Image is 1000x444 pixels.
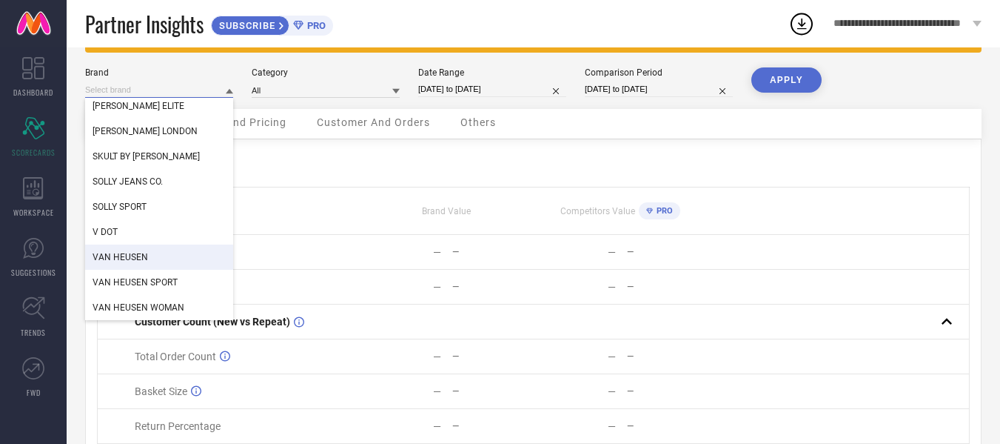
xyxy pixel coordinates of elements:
[93,176,163,187] span: SOLLY JEANS CO.
[418,67,566,78] div: Date Range
[11,267,56,278] span: SUGGESTIONS
[85,82,233,98] input: Select brand
[608,246,616,258] div: —
[460,116,496,128] span: Others
[21,327,46,338] span: TRENDS
[85,67,233,78] div: Brand
[452,386,532,397] div: —
[212,20,279,31] span: SUBSCRIBE
[452,282,532,292] div: —
[627,351,707,362] div: —
[135,385,187,397] span: Basket Size
[13,207,54,218] span: WORKSPACE
[93,202,147,212] span: SOLLY SPORT
[433,246,441,258] div: —
[252,67,400,78] div: Category
[452,351,532,362] div: —
[13,87,53,98] span: DASHBOARD
[560,206,635,216] span: Competitors Value
[627,247,707,257] div: —
[85,169,233,194] div: SOLLY JEANS CO.
[585,67,733,78] div: Comparison Period
[627,282,707,292] div: —
[85,270,233,295] div: VAN HEUSEN SPORT
[627,386,707,397] div: —
[627,421,707,431] div: —
[418,82,566,97] input: Select date range
[97,150,970,168] div: Metrics
[85,93,233,119] div: PETER ENGLAND ELITE
[135,420,221,432] span: Return Percentage
[93,277,178,288] span: VAN HEUSEN SPORT
[85,9,204,39] span: Partner Insights
[433,281,441,293] div: —
[93,302,184,313] span: VAN HEUSEN WOMAN
[93,227,118,237] span: V DOT
[85,219,233,245] div: V DOT
[93,101,184,111] span: [PERSON_NAME] ELITE
[135,351,216,362] span: Total Order Count
[452,421,532,431] div: —
[433,351,441,362] div: —
[608,351,616,362] div: —
[85,194,233,219] div: SOLLY SPORT
[751,67,822,93] button: APPLY
[788,10,815,37] div: Open download list
[93,126,198,136] span: [PERSON_NAME] LONDON
[317,116,430,128] span: Customer And Orders
[608,420,616,432] div: —
[433,385,441,397] div: —
[12,147,56,158] span: SCORECARDS
[85,119,233,144] div: SIMON CARTER LONDON
[303,20,326,31] span: PRO
[585,82,733,97] input: Select comparison period
[85,245,233,270] div: VAN HEUSEN
[27,387,41,398] span: FWD
[433,420,441,432] div: —
[93,151,200,162] span: SKULT BY [PERSON_NAME]
[608,281,616,293] div: —
[422,206,471,216] span: Brand Value
[452,247,532,257] div: —
[93,252,148,262] span: VAN HEUSEN
[211,12,333,36] a: SUBSCRIBEPRO
[85,295,233,320] div: VAN HEUSEN WOMAN
[85,144,233,169] div: SKULT BY SHAHID KAPOOR
[135,316,290,328] span: Customer Count (New vs Repeat)
[653,206,673,216] span: PRO
[608,385,616,397] div: —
